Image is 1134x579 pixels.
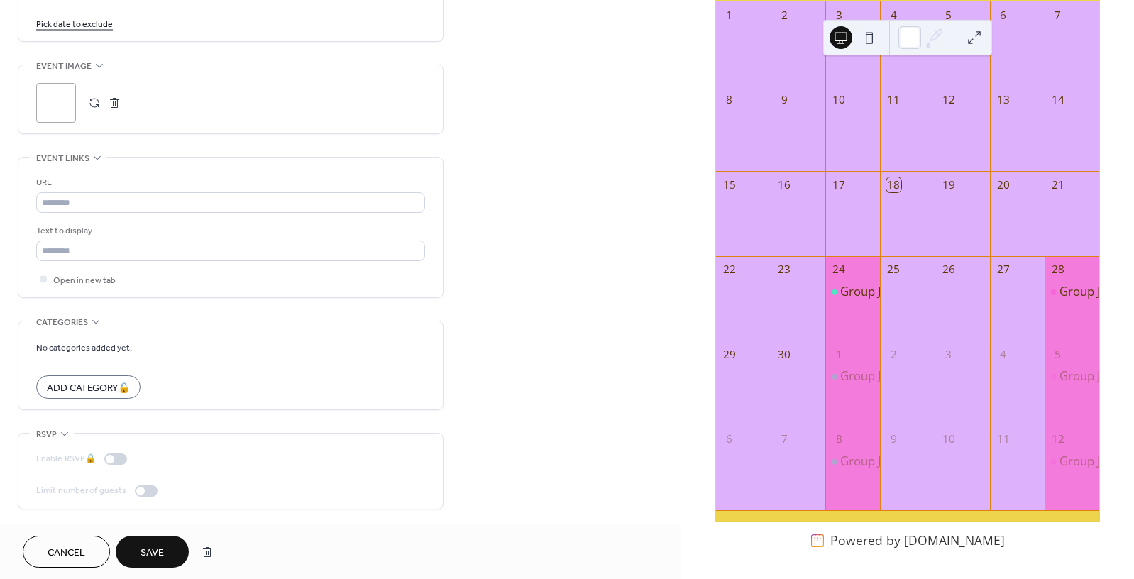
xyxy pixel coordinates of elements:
[36,315,88,330] span: Categories
[116,536,189,568] button: Save
[722,347,737,363] div: 29
[1050,7,1066,23] div: 7
[776,431,792,447] div: 7
[941,7,957,23] div: 5
[776,177,792,193] div: 16
[886,431,902,447] div: 9
[53,273,116,288] span: Open in new tab
[996,347,1011,363] div: 4
[36,341,132,355] span: No categories added yet.
[996,262,1011,277] div: 27
[996,431,1011,447] div: 11
[36,83,76,123] div: ;
[722,262,737,277] div: 22
[904,531,1005,548] a: [DOMAIN_NAME]
[776,262,792,277] div: 23
[941,92,957,108] div: 12
[36,427,57,442] span: RSVP
[832,7,847,23] div: 3
[825,368,880,385] div: Group Journeys
[941,347,957,363] div: 3
[941,262,957,277] div: 26
[722,92,737,108] div: 8
[840,283,925,300] div: Group Journeys
[832,177,847,193] div: 17
[722,177,737,193] div: 15
[1045,283,1099,300] div: Group Journeys
[776,92,792,108] div: 9
[36,483,126,498] div: Limit number of guests
[941,431,957,447] div: 10
[36,224,422,238] div: Text to display
[36,175,422,190] div: URL
[141,546,164,561] span: Save
[840,368,925,385] div: Group Journeys
[722,431,737,447] div: 6
[886,347,902,363] div: 2
[996,7,1011,23] div: 6
[941,177,957,193] div: 19
[830,531,1005,548] div: Powered by
[832,92,847,108] div: 10
[1050,262,1066,277] div: 28
[48,546,85,561] span: Cancel
[832,431,847,447] div: 8
[825,453,880,470] div: Group Journeys
[1045,368,1099,385] div: Group Journeys
[825,283,880,300] div: Group Journeys
[840,453,925,470] div: Group Journeys
[996,92,1011,108] div: 13
[776,347,792,363] div: 30
[1050,347,1066,363] div: 5
[36,17,113,32] span: Pick date to exclude
[1045,453,1099,470] div: Group Journeys
[722,7,737,23] div: 1
[832,347,847,363] div: 1
[36,151,89,166] span: Event links
[886,92,902,108] div: 11
[1050,431,1066,447] div: 12
[1050,92,1066,108] div: 14
[886,262,902,277] div: 25
[776,7,792,23] div: 2
[996,177,1011,193] div: 20
[832,262,847,277] div: 24
[36,59,92,74] span: Event image
[23,536,110,568] button: Cancel
[886,177,902,193] div: 18
[886,7,902,23] div: 4
[1050,177,1066,193] div: 21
